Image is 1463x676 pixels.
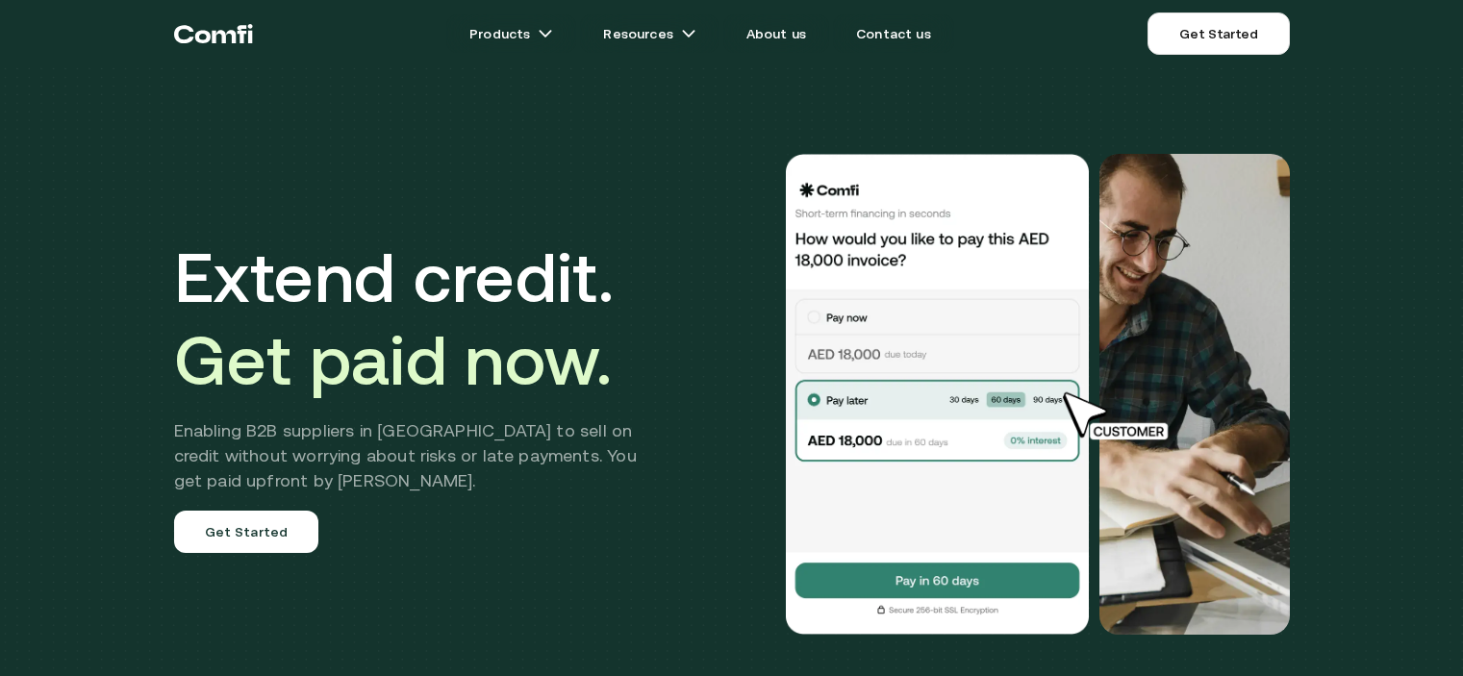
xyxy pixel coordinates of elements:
h1: Extend credit. [174,236,666,401]
img: Would you like to pay this AED 18,000.00 invoice? [784,154,1092,635]
img: cursor [1049,389,1190,443]
a: About us [723,14,829,53]
a: Return to the top of the Comfi home page [174,5,253,63]
h2: Enabling B2B suppliers in [GEOGRAPHIC_DATA] to sell on credit without worrying about risks or lat... [174,418,666,493]
img: Would you like to pay this AED 18,000.00 invoice? [1099,154,1290,635]
img: arrow icons [681,26,696,41]
span: Get paid now. [174,320,613,399]
a: Resourcesarrow icons [580,14,719,53]
a: Get Started [1148,13,1289,55]
a: Productsarrow icons [446,14,576,53]
a: Contact us [833,14,954,53]
a: Get Started [174,511,319,553]
img: arrow icons [538,26,553,41]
